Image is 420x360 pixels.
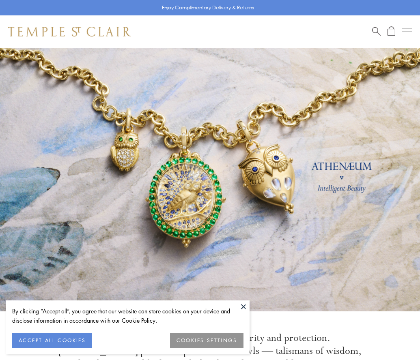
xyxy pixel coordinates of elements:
[170,333,243,348] button: COOKIES SETTINGS
[388,26,395,36] a: Open Shopping Bag
[8,27,131,36] img: Temple St. Clair
[12,306,243,325] div: By clicking “Accept all”, you agree that our website can store cookies on your device and disclos...
[12,333,92,348] button: ACCEPT ALL COOKIES
[372,26,381,36] a: Search
[162,4,254,12] p: Enjoy Complimentary Delivery & Returns
[402,27,412,36] button: Open navigation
